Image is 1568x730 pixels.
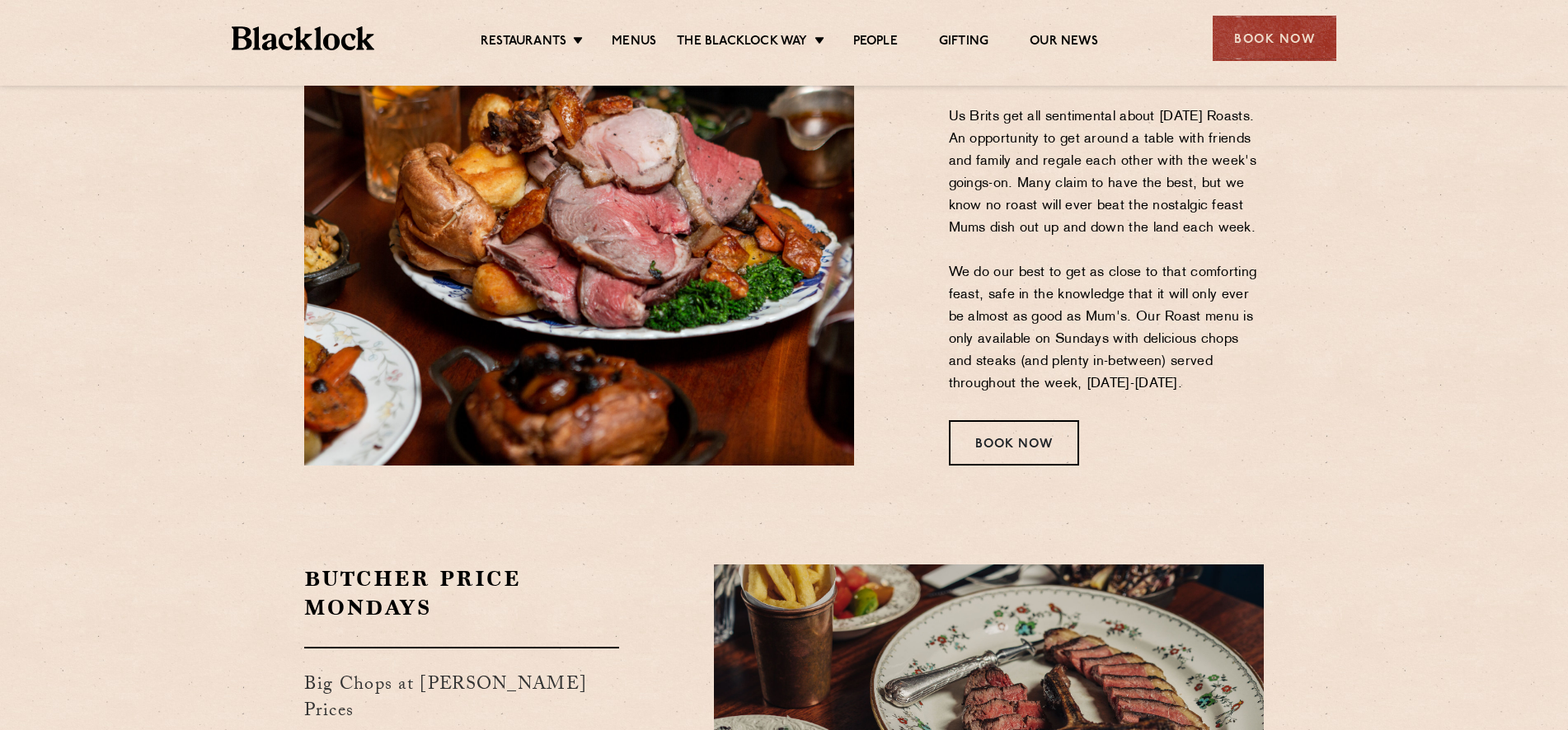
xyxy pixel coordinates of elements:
img: BL_Textured_Logo-footer-cropped.svg [232,26,374,50]
a: Gifting [939,34,988,52]
a: The Blacklock Way [677,34,807,52]
a: Our News [1030,34,1098,52]
p: Us Brits get all sentimental about [DATE] Roasts. An opportunity to get around a table with frien... [949,106,1265,395]
h2: Butcher Price Mondays [304,564,620,622]
a: Menus [612,34,656,52]
a: Restaurants [481,34,566,52]
div: Book Now [949,420,1079,466]
div: Book Now [1213,16,1336,61]
a: People [853,34,898,52]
